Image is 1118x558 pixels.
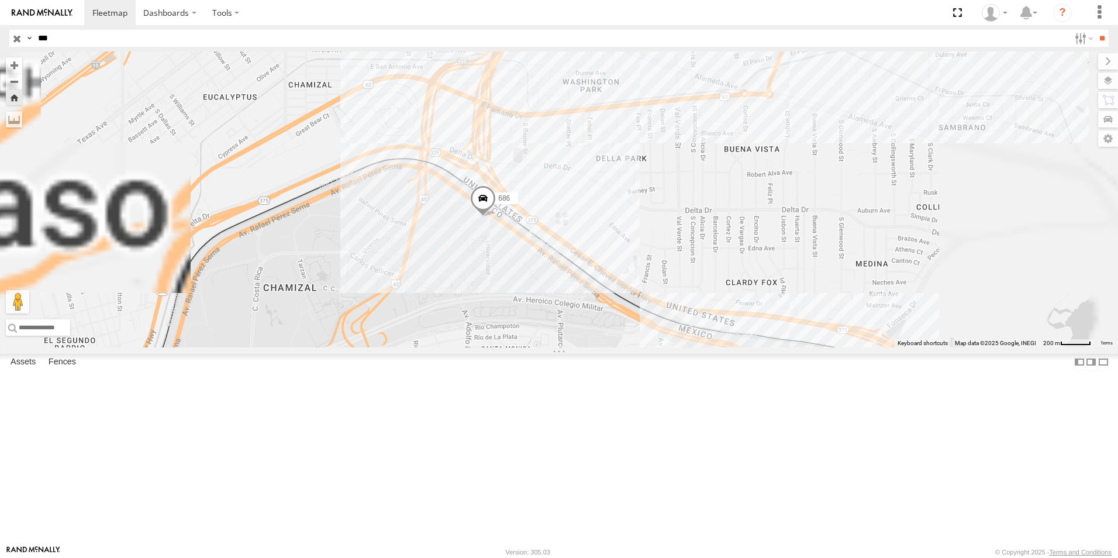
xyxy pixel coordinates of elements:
[1100,341,1113,346] a: Terms
[995,549,1112,556] div: © Copyright 2025 -
[955,340,1036,346] span: Map data ©2025 Google, INEGI
[5,354,42,370] label: Assets
[6,57,22,73] button: Zoom in
[1074,354,1085,371] label: Dock Summary Table to the Left
[12,9,73,17] img: rand-logo.svg
[898,339,948,347] button: Keyboard shortcuts
[6,89,22,105] button: Zoom Home
[1050,549,1112,556] a: Terms and Conditions
[6,546,60,558] a: Visit our Website
[1040,339,1095,347] button: Map Scale: 200 m per 49 pixels
[1098,354,1109,371] label: Hide Summary Table
[498,194,510,202] span: 686
[1053,4,1072,22] i: ?
[506,549,550,556] div: Version: 305.03
[6,290,29,314] button: Drag Pegman onto the map to open Street View
[1098,130,1118,147] label: Map Settings
[43,354,82,370] label: Fences
[1085,354,1097,371] label: Dock Summary Table to the Right
[978,4,1012,22] div: Alonso Dominguez
[1070,30,1095,47] label: Search Filter Options
[1043,340,1060,346] span: 200 m
[6,73,22,89] button: Zoom out
[6,111,22,128] label: Measure
[25,30,34,47] label: Search Query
